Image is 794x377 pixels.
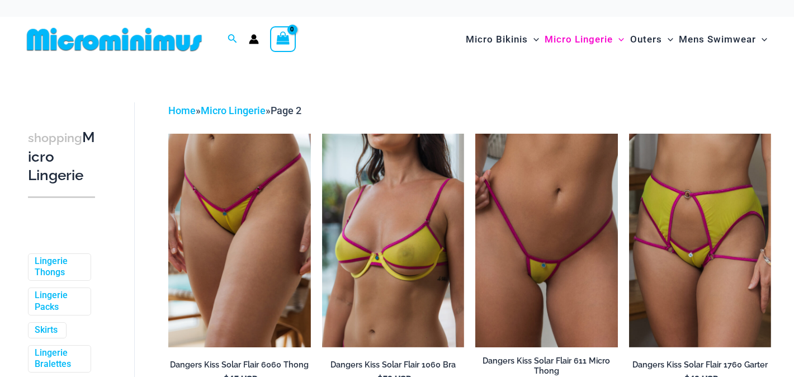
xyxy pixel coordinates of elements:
[461,21,772,58] nav: Site Navigation
[35,347,82,371] a: Lingerie Bralettes
[168,105,301,116] span: » »
[629,360,772,374] a: Dangers Kiss Solar Flair 1760 Garter
[322,134,465,347] img: Dangers Kiss Solar Flair 1060 Bra 01
[629,360,772,370] h2: Dangers Kiss Solar Flair 1760 Garter
[28,131,82,145] span: shopping
[322,360,465,370] h2: Dangers Kiss Solar Flair 1060 Bra
[475,356,618,376] h2: Dangers Kiss Solar Flair 611 Micro Thong
[676,22,770,56] a: Mens SwimwearMenu ToggleMenu Toggle
[271,105,301,116] span: Page 2
[228,32,238,46] a: Search icon link
[545,25,613,54] span: Micro Lingerie
[679,25,756,54] span: Mens Swimwear
[35,324,58,336] a: Skirts
[613,25,624,54] span: Menu Toggle
[662,25,673,54] span: Menu Toggle
[475,134,618,347] img: Dangers Kiss Solar Flair 611 Micro 01
[756,25,767,54] span: Menu Toggle
[475,134,618,347] a: Dangers Kiss Solar Flair 611 Micro 01Dangers Kiss Solar Flair 611 Micro 02Dangers Kiss Solar Flai...
[168,360,311,374] a: Dangers Kiss Solar Flair 6060 Thong
[28,128,95,185] h3: Micro Lingerie
[629,134,772,347] a: Dangers Kiss Solar Flair 6060 Thong 1760 Garter 03Dangers Kiss Solar Flair 6060 Thong 1760 Garter...
[22,27,206,52] img: MM SHOP LOGO FLAT
[627,22,676,56] a: OutersMenu ToggleMenu Toggle
[201,105,266,116] a: Micro Lingerie
[629,134,772,347] img: Dangers Kiss Solar Flair 6060 Thong 1760 Garter 03
[322,360,465,374] a: Dangers Kiss Solar Flair 1060 Bra
[168,134,311,347] a: Dangers Kiss Solar Flair 6060 Thong 01Dangers Kiss Solar Flair 6060 Thong 02Dangers Kiss Solar Fl...
[322,134,465,347] a: Dangers Kiss Solar Flair 1060 Bra 01Dangers Kiss Solar Flair 1060 Bra 02Dangers Kiss Solar Flair ...
[630,25,662,54] span: Outers
[466,25,528,54] span: Micro Bikinis
[168,105,196,116] a: Home
[249,34,259,44] a: Account icon link
[35,290,82,313] a: Lingerie Packs
[168,360,311,370] h2: Dangers Kiss Solar Flair 6060 Thong
[542,22,627,56] a: Micro LingerieMenu ToggleMenu Toggle
[270,26,296,52] a: View Shopping Cart, empty
[35,256,82,279] a: Lingerie Thongs
[528,25,539,54] span: Menu Toggle
[463,22,542,56] a: Micro BikinisMenu ToggleMenu Toggle
[168,134,311,347] img: Dangers Kiss Solar Flair 6060 Thong 01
